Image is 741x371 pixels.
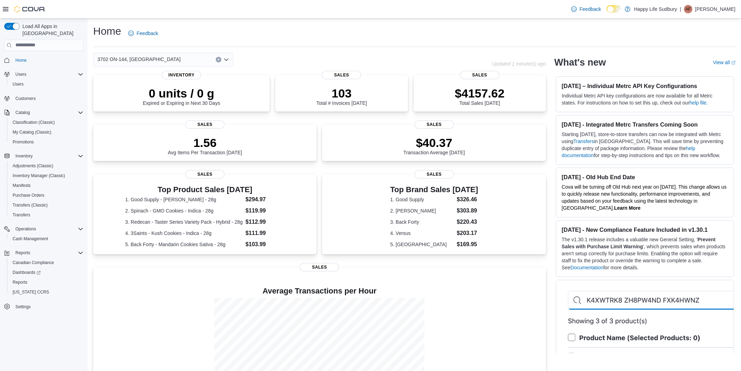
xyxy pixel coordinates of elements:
[137,30,158,37] span: Feedback
[10,138,83,146] span: Promotions
[245,195,285,204] dd: $294.97
[1,69,86,79] button: Users
[13,279,27,285] span: Reports
[10,80,83,88] span: Users
[10,211,83,219] span: Transfers
[13,289,49,295] span: [US_STATE] CCRS
[10,235,83,243] span: Cash Management
[300,263,339,271] span: Sales
[322,71,361,79] span: Sales
[457,195,478,204] dd: $326.46
[713,60,735,65] a: View allExternal link
[457,240,478,249] dd: $169.95
[1,151,86,161] button: Inventory
[390,230,454,237] dt: 4. Versus
[10,171,68,180] a: Inventory Manager (Classic)
[13,260,54,265] span: Canadian Compliance
[97,55,181,63] span: 3702 ON-144, [GEOGRAPHIC_DATA]
[15,110,30,115] span: Catalog
[562,236,728,271] p: The v1.30.1 release includes a valuable new General Setting, ' ', which prevents sales when produ...
[10,128,54,136] a: My Catalog (Classic)
[13,249,33,257] button: Reports
[10,191,47,200] a: Purchase Orders
[10,191,83,200] span: Purchase Orders
[457,218,478,226] dd: $220.43
[15,96,36,101] span: Customers
[4,52,83,330] nav: Complex example
[7,171,86,181] button: Inventory Manager (Classic)
[223,57,229,62] button: Open list of options
[162,71,201,79] span: Inventory
[15,153,33,159] span: Inventory
[20,23,83,37] span: Load All Apps in [GEOGRAPHIC_DATA]
[7,181,86,190] button: Manifests
[185,120,224,129] span: Sales
[13,236,48,242] span: Cash Management
[7,79,86,89] button: Users
[634,5,677,13] p: Happy Life Sudbury
[10,171,83,180] span: Inventory Manager (Classic)
[10,268,43,277] a: Dashboards
[185,170,224,178] span: Sales
[390,218,454,225] dt: 3. Back Forty
[680,5,681,13] p: |
[7,127,86,137] button: My Catalog (Classic)
[245,207,285,215] dd: $119.99
[568,2,604,16] a: Feedback
[125,196,243,203] dt: 1. Good Supply - [PERSON_NAME] - 28g
[7,258,86,268] button: Canadian Compliance
[13,81,23,87] span: Users
[13,94,39,103] a: Customers
[562,121,728,128] h3: [DATE] - Integrated Metrc Transfers Coming Soon
[7,200,86,210] button: Transfers (Classic)
[216,57,221,62] button: Clear input
[10,181,83,190] span: Manifests
[562,184,727,211] span: Cova will be turning off Old Hub next year on [DATE]. This change allows us to quickly release ne...
[10,268,83,277] span: Dashboards
[562,131,728,159] p: Starting [DATE], store-to-store transfers can now be integrated with Metrc using in [GEOGRAPHIC_D...
[13,193,44,198] span: Purchase Orders
[415,120,454,129] span: Sales
[457,229,478,237] dd: $203.17
[13,303,33,311] a: Settings
[15,72,26,77] span: Users
[1,108,86,117] button: Catalog
[7,268,86,277] a: Dashboards
[562,82,728,89] h3: [DATE] – Individual Metrc API Key Configurations
[125,218,243,225] dt: 3. Redecan - Taster Series Variety Pack - Hybrid - 28g
[10,288,52,296] a: [US_STATE] CCRS
[10,201,50,209] a: Transfers (Classic)
[13,249,83,257] span: Reports
[13,163,53,169] span: Adjustments (Classic)
[7,277,86,287] button: Reports
[10,278,83,286] span: Reports
[562,174,728,181] h3: [DATE] - Old Hub End Date
[13,225,83,233] span: Operations
[13,302,83,311] span: Settings
[10,201,83,209] span: Transfers (Classic)
[614,205,640,211] a: Learn More
[10,181,33,190] a: Manifests
[7,287,86,297] button: [US_STATE] CCRS
[10,80,26,88] a: Users
[13,94,83,103] span: Customers
[1,301,86,311] button: Settings
[13,120,55,125] span: Classification (Classic)
[684,5,692,13] div: Amanda Filiatrault
[7,137,86,147] button: Promotions
[13,56,83,65] span: Home
[562,92,728,106] p: Individual Metrc API key configurations are now available for all Metrc states. For instructions ...
[13,108,33,117] button: Catalog
[13,225,39,233] button: Operations
[13,212,30,218] span: Transfers
[573,139,594,144] a: Transfers
[580,6,601,13] span: Feedback
[570,265,603,270] a: Documentation
[245,218,285,226] dd: $112.99
[415,170,454,178] span: Sales
[460,71,499,79] span: Sales
[13,270,41,275] span: Dashboards
[316,86,367,106] div: Total # Invoices [DATE]
[607,5,621,13] input: Dark Mode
